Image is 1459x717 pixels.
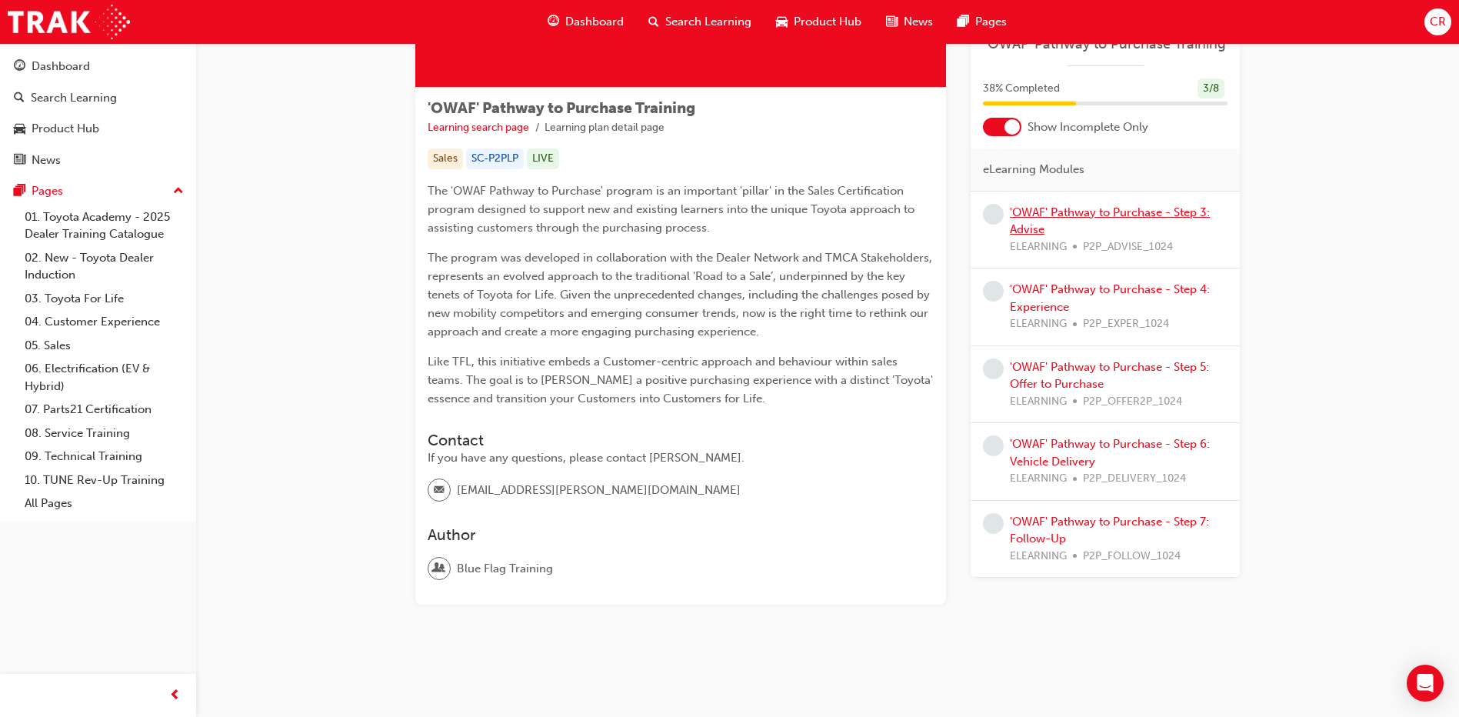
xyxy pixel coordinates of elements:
[1083,470,1186,488] span: P2P_DELIVERY_1024
[14,122,25,136] span: car-icon
[173,182,184,202] span: up-icon
[18,492,190,515] a: All Pages
[428,99,695,117] span: 'OWAF' Pathway to Purchase Training
[14,185,25,198] span: pages-icon
[1010,548,1067,565] span: ELEARNING
[428,432,934,449] h3: Contact
[1010,515,1209,546] a: 'OWAF' Pathway to Purchase - Step 7: Follow-Up
[535,6,636,38] a: guage-iconDashboard
[18,310,190,334] a: 04. Customer Experience
[6,177,190,205] button: Pages
[1010,205,1210,237] a: 'OWAF' Pathway to Purchase - Step 3: Advise
[14,92,25,105] span: search-icon
[1010,282,1210,314] a: 'OWAF' Pathway to Purchase - Step 4: Experience
[428,184,918,235] span: The 'OWAF Pathway to Purchase' program is an important 'pillar' in the Sales Certification progra...
[975,13,1007,31] span: Pages
[32,182,63,200] div: Pages
[648,12,659,32] span: search-icon
[8,5,130,39] img: Trak
[1083,315,1169,333] span: P2P_EXPER_1024
[18,246,190,287] a: 02. New - Toyota Dealer Induction
[1407,665,1444,702] div: Open Intercom Messenger
[18,445,190,469] a: 09. Technical Training
[169,686,181,705] span: prev-icon
[983,281,1004,302] span: learningRecordVerb_NONE-icon
[1198,78,1224,99] div: 3 / 8
[665,13,751,31] span: Search Learning
[18,334,190,358] a: 05. Sales
[1010,360,1209,392] a: 'OWAF' Pathway to Purchase - Step 5: Offer to Purchase
[565,13,624,31] span: Dashboard
[874,6,945,38] a: news-iconNews
[636,6,764,38] a: search-iconSearch Learning
[14,154,25,168] span: news-icon
[1083,548,1181,565] span: P2P_FOLLOW_1024
[18,469,190,492] a: 10. TUNE Rev-Up Training
[1010,470,1067,488] span: ELEARNING
[32,58,90,75] div: Dashboard
[32,120,99,138] div: Product Hub
[6,49,190,177] button: DashboardSearch LearningProduct HubNews
[18,287,190,311] a: 03. Toyota For Life
[1430,13,1446,31] span: CR
[983,204,1004,225] span: learningRecordVerb_NONE-icon
[428,251,935,338] span: The program was developed in collaboration with the Dealer Network and TMCA Stakeholders, represe...
[527,148,559,169] div: LIVE
[428,148,463,169] div: Sales
[14,60,25,74] span: guage-icon
[548,12,559,32] span: guage-icon
[794,13,861,31] span: Product Hub
[1083,393,1182,411] span: P2P_OFFER2P_1024
[545,119,665,137] li: Learning plan detail page
[6,115,190,143] a: Product Hub
[958,12,969,32] span: pages-icon
[983,358,1004,379] span: learningRecordVerb_NONE-icon
[31,89,117,107] div: Search Learning
[904,13,933,31] span: News
[32,152,61,169] div: News
[457,560,553,578] span: Blue Flag Training
[983,513,1004,534] span: learningRecordVerb_NONE-icon
[1010,238,1067,256] span: ELEARNING
[945,6,1019,38] a: pages-iconPages
[18,357,190,398] a: 06. Electrification (EV & Hybrid)
[983,161,1084,178] span: eLearning Modules
[434,559,445,579] span: user-icon
[428,121,529,134] a: Learning search page
[764,6,874,38] a: car-iconProduct Hub
[466,148,524,169] div: SC-P2PLP
[983,435,1004,456] span: learningRecordVerb_NONE-icon
[983,80,1060,98] span: 38 % Completed
[457,482,741,499] span: [EMAIL_ADDRESS][PERSON_NAME][DOMAIN_NAME]
[18,205,190,246] a: 01. Toyota Academy - 2025 Dealer Training Catalogue
[983,35,1227,53] a: 'OWAF' Pathway to Purchase Training
[886,12,898,32] span: news-icon
[6,52,190,81] a: Dashboard
[18,398,190,422] a: 07. Parts21 Certification
[434,481,445,501] span: email-icon
[428,526,934,544] h3: Author
[1083,238,1173,256] span: P2P_ADVISE_1024
[1028,118,1148,136] span: Show Incomplete Only
[1424,8,1451,35] button: CR
[6,146,190,175] a: News
[6,84,190,112] a: Search Learning
[18,422,190,445] a: 08. Service Training
[1010,393,1067,411] span: ELEARNING
[428,449,934,467] div: If you have any questions, please contact [PERSON_NAME].
[428,355,936,405] span: Like TFL, this initiative embeds a Customer-centric approach and behaviour within sales teams. Th...
[776,12,788,32] span: car-icon
[1010,437,1210,469] a: 'OWAF' Pathway to Purchase - Step 6: Vehicle Delivery
[1010,315,1067,333] span: ELEARNING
